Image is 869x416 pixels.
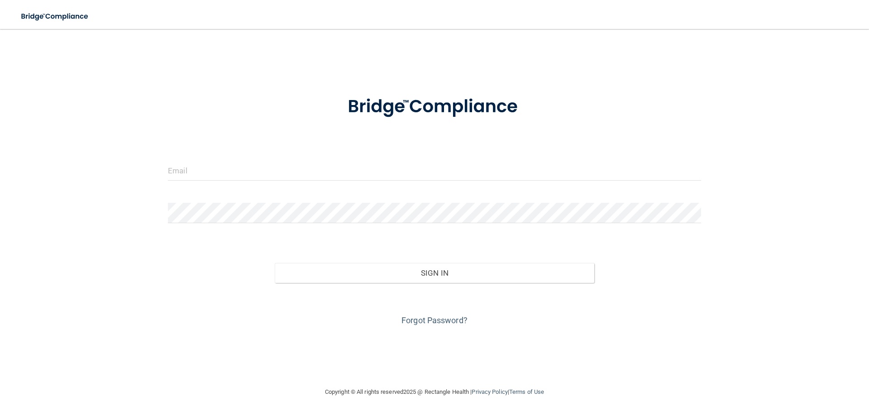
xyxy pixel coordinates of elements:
[509,388,544,395] a: Terms of Use
[329,83,540,130] img: bridge_compliance_login_screen.278c3ca4.svg
[472,388,507,395] a: Privacy Policy
[401,316,468,325] a: Forgot Password?
[269,378,600,406] div: Copyright © All rights reserved 2025 @ Rectangle Health | |
[275,263,595,283] button: Sign In
[14,7,97,26] img: bridge_compliance_login_screen.278c3ca4.svg
[168,160,701,181] input: Email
